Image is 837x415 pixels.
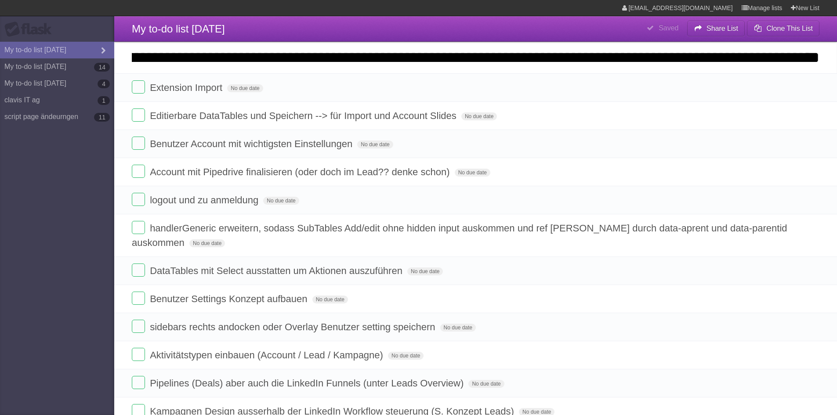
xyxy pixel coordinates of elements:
[407,267,443,275] span: No due date
[227,84,263,92] span: No due date
[150,350,385,361] span: Aktivitätstypen einbauen (Account / Lead / Kampagne)
[150,321,437,332] span: sidebars rechts andocken oder Overlay Benutzer setting speichern
[263,197,299,205] span: No due date
[94,113,110,122] b: 11
[357,141,393,148] span: No due date
[659,24,678,32] b: Saved
[98,79,110,88] b: 4
[132,292,145,305] label: Done
[132,320,145,333] label: Done
[388,352,424,360] span: No due date
[132,263,145,277] label: Done
[132,221,145,234] label: Done
[766,25,813,32] b: Clone This List
[455,169,490,177] span: No due date
[150,166,452,177] span: Account mit Pipedrive finalisieren (oder doch im Lead?? denke schon)
[132,108,145,122] label: Done
[132,23,225,35] span: My to-do list [DATE]
[461,112,497,120] span: No due date
[94,63,110,72] b: 14
[132,137,145,150] label: Done
[132,376,145,389] label: Done
[687,21,745,36] button: Share List
[150,82,225,93] span: Extension Import
[707,25,738,32] b: Share List
[440,324,476,332] span: No due date
[4,22,57,37] div: Flask
[312,296,348,303] span: No due date
[132,165,145,178] label: Done
[189,239,225,247] span: No due date
[150,265,405,276] span: DataTables mit Select ausstatten um Aktionen auszuführen
[132,193,145,206] label: Done
[150,138,355,149] span: Benutzer Account mit wichtigsten Einstellungen
[468,380,504,388] span: No due date
[132,348,145,361] label: Done
[150,293,309,304] span: Benutzer Settings Konzept aufbauen
[747,21,819,36] button: Clone This List
[98,96,110,105] b: 1
[132,80,145,94] label: Done
[132,223,787,248] span: handlerGeneric erweitern, sodass SubTables Add/edit ohne hidden input auskommen und ref [PERSON_N...
[150,110,459,121] span: Editierbare DataTables und Speichern --> für Import und Account Slides
[150,378,466,389] span: Pipelines (Deals) aber auch die LinkedIn Funnels (unter Leads Overview)
[150,195,261,206] span: logout und zu anmeldung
